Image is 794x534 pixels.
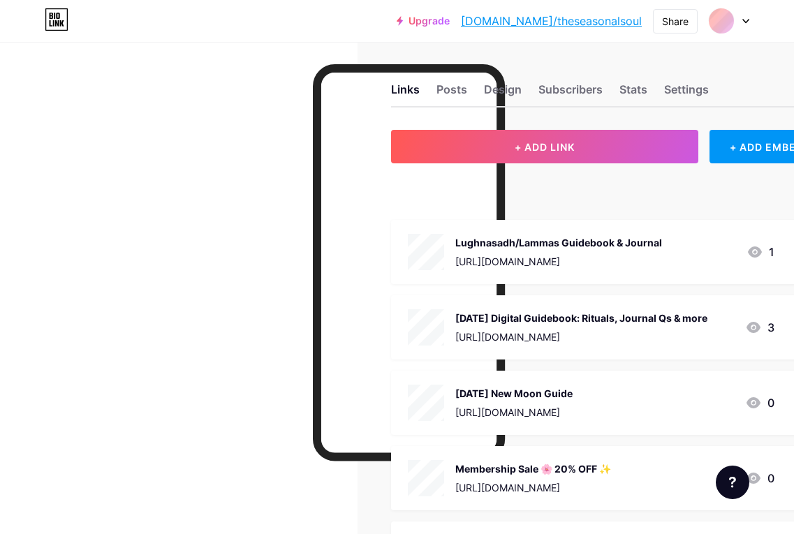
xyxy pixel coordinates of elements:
[745,470,774,487] div: 0
[391,130,698,163] button: + ADD LINK
[484,81,522,106] div: Design
[538,81,603,106] div: Subscribers
[745,319,774,336] div: 3
[455,480,611,495] div: [URL][DOMAIN_NAME]
[455,461,611,476] div: Membership Sale 🌸 20% OFF ✨
[455,329,707,344] div: [URL][DOMAIN_NAME]
[745,394,774,411] div: 0
[455,235,662,250] div: Lughnasadh/Lammas Guidebook & Journal
[664,81,709,106] div: Settings
[391,81,420,106] div: Links
[747,244,774,260] div: 1
[397,15,450,27] a: Upgrade
[515,141,575,153] span: + ADD LINK
[455,405,573,420] div: [URL][DOMAIN_NAME]
[436,81,467,106] div: Posts
[662,14,689,29] div: Share
[455,386,573,401] div: [DATE] New Moon Guide
[455,311,707,325] div: [DATE] Digital Guidebook: Rituals, Journal Qs & more
[619,81,647,106] div: Stats
[455,254,662,269] div: [URL][DOMAIN_NAME]
[461,13,642,29] a: [DOMAIN_NAME]/theseasonalsoul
